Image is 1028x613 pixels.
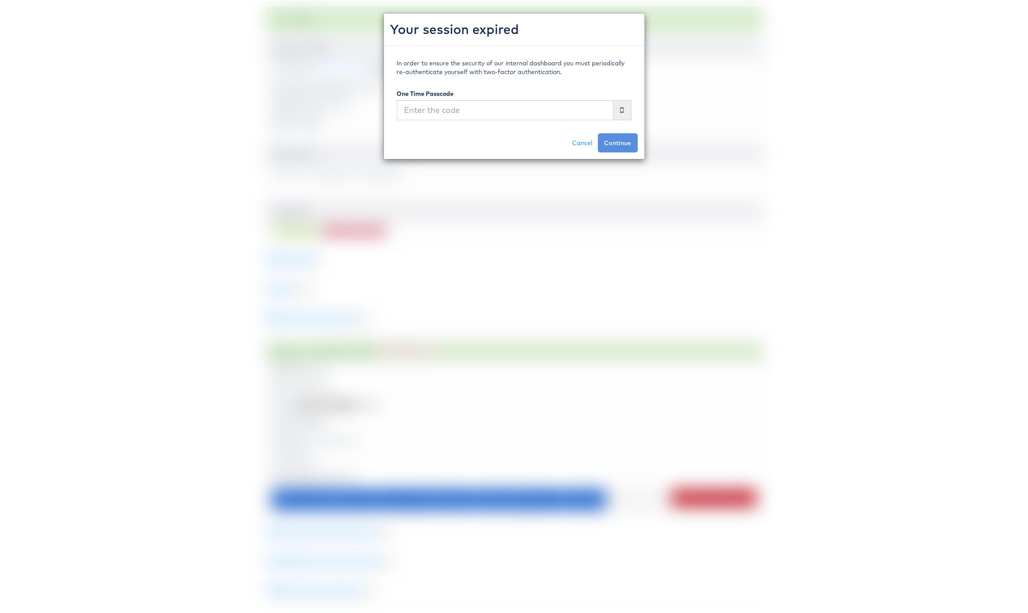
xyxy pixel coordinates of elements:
[598,133,638,152] button: Continue
[397,89,454,98] label: One Time Passcode
[397,100,614,120] input: Enter the code
[390,20,638,39] h2: Your session expired
[567,133,598,152] a: Cancel
[397,59,631,76] p: In order to ensure the security of our internal dashboard you must periodically re-authenticate y...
